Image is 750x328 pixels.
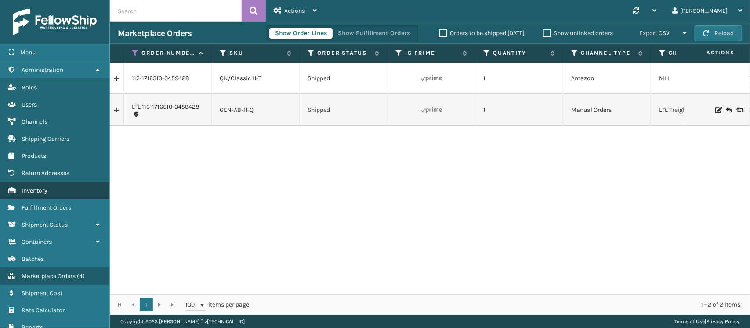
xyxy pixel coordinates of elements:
[13,9,97,35] img: logo
[141,49,195,57] label: Order Number
[269,28,333,39] button: Show Order Lines
[736,107,742,113] i: Replace
[185,298,250,311] span: items per page
[22,255,44,263] span: Batches
[651,63,739,94] td: MLI
[674,315,739,328] div: |
[563,63,651,94] td: Amazon
[22,101,37,108] span: Users
[651,94,739,126] td: LTL Freight
[563,94,651,126] td: Manual Orders
[475,63,563,94] td: 1
[317,49,370,57] label: Order Status
[132,74,189,83] a: 113-1716510-0459428
[22,169,69,177] span: Return Addresses
[20,49,36,56] span: Menu
[22,272,76,280] span: Marketplace Orders
[475,94,563,126] td: 1
[726,106,731,114] i: Create Return Label
[300,63,388,94] td: Shipped
[132,103,199,111] a: LTL.113-1716510-0459428
[120,315,245,328] p: Copyright 2023 [PERSON_NAME]™ v [TECHNICAL_ID]
[300,94,388,126] td: Shipped
[22,118,47,125] span: Channels
[22,307,65,314] span: Rate Calculator
[639,29,670,37] span: Export CSV
[118,28,192,39] h3: Marketplace Orders
[22,238,52,246] span: Containers
[22,204,71,211] span: Fulfillment Orders
[695,25,742,41] button: Reload
[439,29,525,37] label: Orders to be shipped [DATE]
[22,289,62,297] span: Shipment Cost
[22,135,69,143] span: Shipping Carriers
[77,272,85,280] span: ( 4 )
[140,298,153,311] a: 1
[22,187,47,194] span: Inventory
[284,7,305,14] span: Actions
[229,49,283,57] label: SKU
[674,318,705,324] a: Terms of Use
[715,107,721,113] i: Edit
[669,49,722,57] label: Channel
[405,49,458,57] label: Is Prime
[22,221,68,228] span: Shipment Status
[185,300,199,309] span: 100
[332,28,416,39] button: Show Fulfillment Orders
[22,66,63,74] span: Administration
[679,46,740,60] span: Actions
[581,49,634,57] label: Channel Type
[220,106,254,114] a: GEN-AB-H-Q
[262,300,740,309] div: 1 - 2 of 2 items
[22,152,46,160] span: Products
[493,49,546,57] label: Quantity
[543,29,613,37] label: Show unlinked orders
[220,75,261,82] a: QN/Classic H-T
[22,84,37,91] span: Roles
[706,318,739,324] a: Privacy Policy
